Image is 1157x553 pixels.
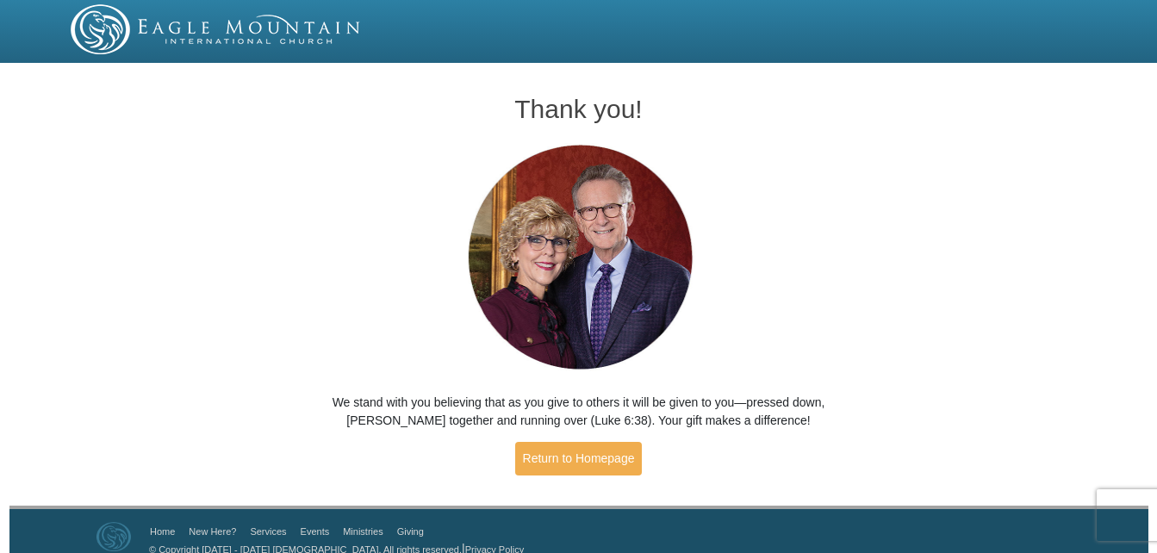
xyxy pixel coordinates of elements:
[451,140,706,376] img: Pastors George and Terri Pearsons
[150,526,175,537] a: Home
[189,526,236,537] a: New Here?
[397,526,424,537] a: Giving
[298,95,859,123] h1: Thank you!
[343,526,383,537] a: Ministries
[515,442,643,475] a: Return to Homepage
[71,4,362,54] img: EMIC
[250,526,286,537] a: Services
[96,522,131,551] img: Eagle Mountain International Church
[301,526,330,537] a: Events
[298,394,859,430] p: We stand with you believing that as you give to others it will be given to you—pressed down, [PER...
